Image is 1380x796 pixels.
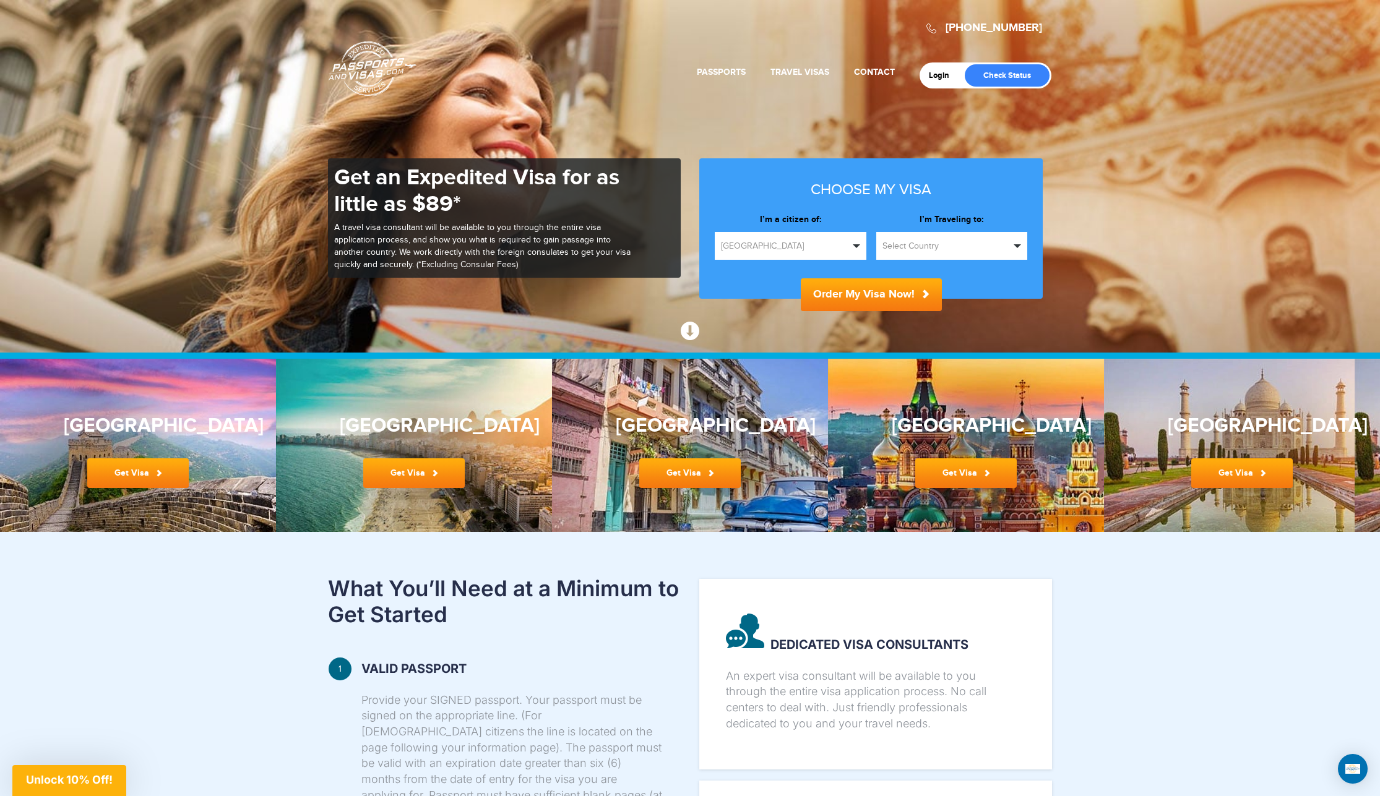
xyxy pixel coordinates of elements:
[361,661,662,676] strong: Valid passport
[1338,754,1368,784] div: Open Intercom Messenger
[616,415,764,437] h3: [GEOGRAPHIC_DATA]
[363,458,465,488] a: Get Visa
[876,232,1028,260] button: Select Country
[726,617,1014,652] strong: Dedicated visa consultants
[915,458,1017,488] a: Get Visa
[876,213,1028,226] label: I’m Traveling to:
[87,458,189,488] a: Get Visa
[854,67,895,77] a: Contact
[715,213,866,226] label: I’m a citizen of:
[965,64,1050,87] a: Check Status
[726,614,764,648] img: image description
[64,415,212,437] h3: [GEOGRAPHIC_DATA]
[882,240,1011,252] span: Select Country
[329,41,416,96] a: Passports & [DOMAIN_NAME]
[946,21,1042,35] a: [PHONE_NUMBER]
[770,67,829,77] a: Travel Visas
[1191,458,1293,488] a: Get Visa
[26,773,113,786] span: Unlock 10% Off!
[715,232,866,260] button: [GEOGRAPHIC_DATA]
[340,415,488,437] h3: [GEOGRAPHIC_DATA]
[697,67,746,77] a: Passports
[334,165,631,218] h1: Get an Expedited Visa for as little as $89*
[929,71,958,80] a: Login
[639,458,741,488] a: Get Visa
[721,240,849,252] span: [GEOGRAPHIC_DATA]
[715,182,1027,198] h3: Choose my visa
[334,222,631,272] p: A travel visa consultant will be available to you through the entire visa application process, an...
[328,575,681,627] h2: What You’ll Need at a Minimum to Get Started
[12,765,126,796] div: Unlock 10% Off!
[726,668,1014,732] p: An expert visa consultant will be available to you through the entire visa application process. N...
[892,415,1040,437] h3: [GEOGRAPHIC_DATA]
[1168,415,1316,437] h3: [GEOGRAPHIC_DATA]
[801,278,942,311] button: Order My Visa Now!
